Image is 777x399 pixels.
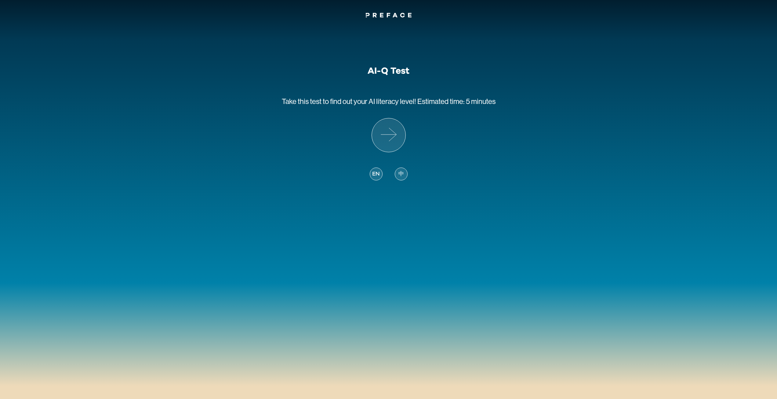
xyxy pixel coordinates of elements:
span: 中 [398,170,404,178]
h1: AI-Q Test [368,65,409,76]
span: Estimated time: 5 minutes [417,97,496,105]
span: find out your AI literacy level! [330,97,416,105]
span: EN [372,170,379,178]
span: Take this test to [282,97,329,105]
